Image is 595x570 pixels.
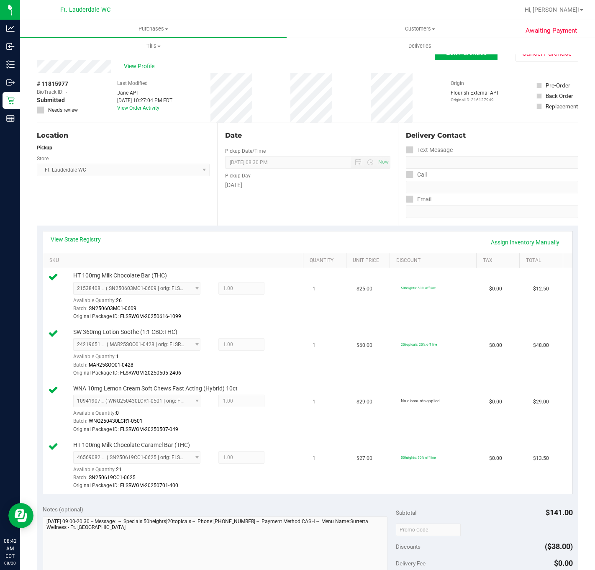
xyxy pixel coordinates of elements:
[546,81,570,90] div: Pre-Order
[533,341,549,349] span: $48.00
[546,102,578,110] div: Replacement
[66,88,67,96] span: -
[73,441,190,449] span: HT 100mg Milk Chocolate Caramel Bar (THC)
[120,426,178,432] span: FLSRWGM-20250507-049
[116,467,122,472] span: 21
[554,559,573,567] span: $0.00
[120,483,178,488] span: FLSRWGM-20250701-400
[6,24,15,33] inline-svg: Analytics
[396,509,416,516] span: Subtotal
[489,285,502,293] span: $0.00
[313,398,315,406] span: 1
[287,25,553,33] span: Customers
[485,235,565,249] a: Assign Inventory Manually
[287,37,553,55] a: Deliveries
[406,193,431,205] label: Email
[6,60,15,69] inline-svg: Inventory
[60,6,110,13] span: Ft. Lauderdale WC
[117,89,172,97] div: Jane API
[116,410,119,416] span: 0
[483,257,516,264] a: Tax
[525,6,579,13] span: Hi, [PERSON_NAME]!
[73,418,87,424] span: Batch:
[4,560,16,566] p: 08/20
[396,257,473,264] a: Discount
[117,80,148,87] label: Last Modified
[401,398,440,403] span: No discounts applied
[546,92,573,100] div: Back Order
[526,26,577,36] span: Awaiting Payment
[89,475,136,480] span: SN250619CC1-0625
[73,328,177,336] span: SW 360mg Lotion Soothe (1:1 CBD:THC)
[73,272,167,280] span: HT 100mg Milk Chocolate Bar (THC)
[120,370,181,376] span: FLSRWGM-20250505-2406
[489,398,502,406] span: $0.00
[353,257,386,264] a: Unit Price
[73,313,119,319] span: Original Package ID:
[37,131,210,141] div: Location
[451,80,464,87] label: Origin
[313,454,315,462] span: 1
[406,131,578,141] div: Delivery Contact
[533,398,549,406] span: $29.00
[489,454,502,462] span: $0.00
[37,96,65,105] span: Submitted
[356,341,372,349] span: $60.00
[73,464,207,480] div: Available Quantity:
[546,508,573,517] span: $141.00
[8,503,33,528] iframe: Resource center
[124,62,157,71] span: View Profile
[225,147,266,155] label: Pickup Date/Time
[73,407,207,424] div: Available Quantity:
[89,306,136,311] span: SN250603MC1-0609
[73,475,87,480] span: Batch:
[313,285,315,293] span: 1
[225,172,251,180] label: Pickup Day
[37,88,64,96] span: BioTrack ID:
[37,155,49,162] label: Store
[6,42,15,51] inline-svg: Inbound
[73,295,207,311] div: Available Quantity:
[73,351,207,367] div: Available Quantity:
[117,105,159,111] a: View Order Activity
[49,257,300,264] a: SKU
[73,370,119,376] span: Original Package ID:
[526,257,559,264] a: Total
[6,114,15,123] inline-svg: Reports
[313,341,315,349] span: 1
[89,362,133,368] span: MAR25SOO01-0428
[73,306,87,311] span: Batch:
[356,454,372,462] span: $27.00
[117,97,172,104] div: [DATE] 10:27:04 PM EDT
[396,539,421,554] span: Discounts
[396,560,426,567] span: Delivery Fee
[310,257,343,264] a: Quantity
[489,341,502,349] span: $0.00
[397,42,443,50] span: Deliveries
[21,42,286,50] span: Tills
[4,537,16,560] p: 08:42 AM EDT
[43,506,83,513] span: Notes (optional)
[451,89,498,103] div: Flourish External API
[401,286,436,290] span: 50heights: 50% off line
[545,542,573,551] span: ($38.00)
[89,418,143,424] span: WNQ250430LCR1-0501
[406,181,578,193] input: Format: (999) 999-9999
[73,385,238,393] span: WNA 10mg Lemon Cream Soft Chews Fast Acting (Hybrid) 10ct
[533,454,549,462] span: $13.50
[287,20,553,38] a: Customers
[406,156,578,169] input: Format: (999) 999-9999
[396,524,461,536] input: Promo Code
[51,235,101,244] a: View State Registry
[73,483,119,488] span: Original Package ID:
[37,145,52,151] strong: Pickup
[20,25,287,33] span: Purchases
[116,298,122,303] span: 26
[20,20,287,38] a: Purchases
[225,181,390,190] div: [DATE]
[401,342,437,347] span: 20topicals: 20% off line
[73,362,87,368] span: Batch:
[6,96,15,105] inline-svg: Retail
[356,398,372,406] span: $29.00
[120,313,181,319] span: FLSRWGM-20250616-1099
